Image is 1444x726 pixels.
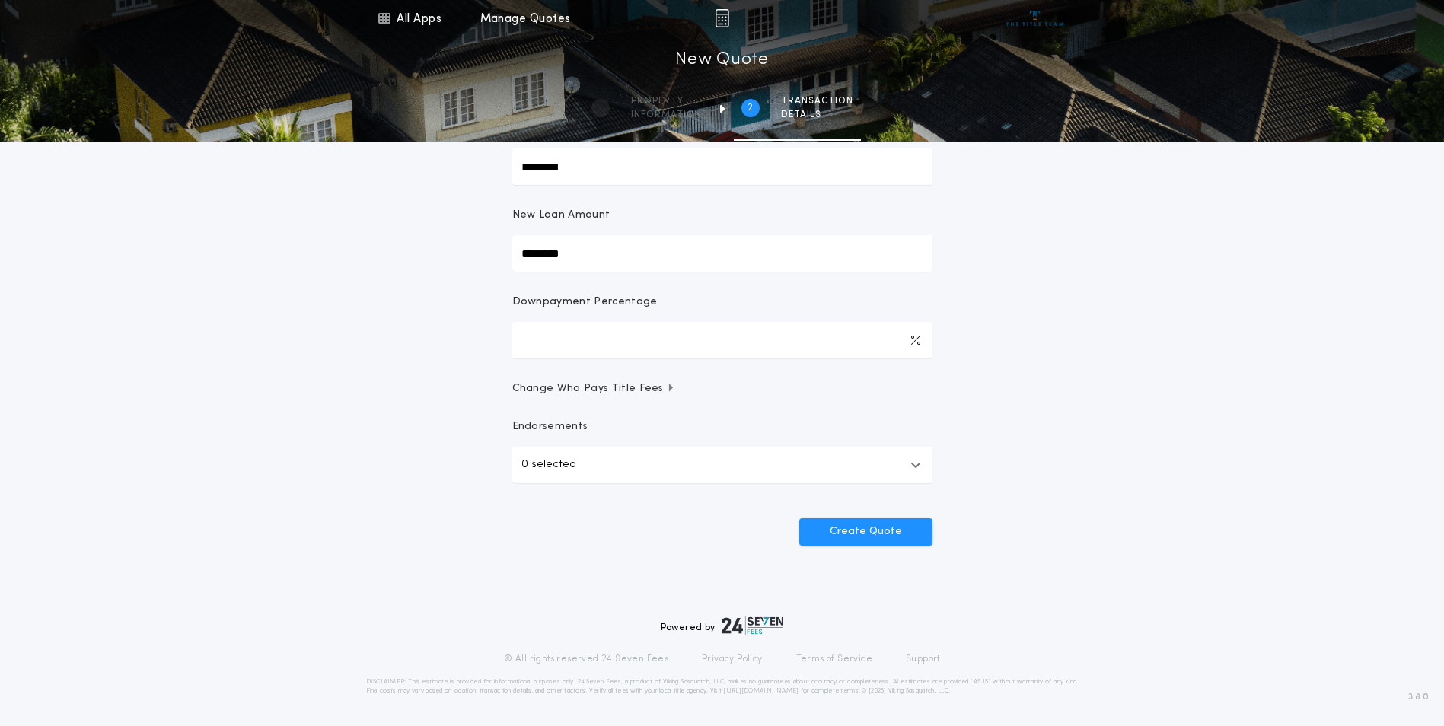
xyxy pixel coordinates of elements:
[796,653,872,665] a: Terms of Service
[906,653,940,665] a: Support
[512,447,932,483] button: 0 selected
[702,653,763,665] a: Privacy Policy
[675,48,768,72] h1: New Quote
[1006,11,1063,26] img: vs-icon
[748,102,753,114] h2: 2
[512,322,932,358] input: Downpayment Percentage
[512,381,676,396] span: Change Who Pays Title Fees
[512,148,932,185] input: Sale Price
[512,419,932,435] p: Endorsements
[722,616,784,635] img: logo
[631,95,702,107] span: Property
[781,95,853,107] span: Transaction
[723,688,799,694] a: [URL][DOMAIN_NAME]
[512,381,932,396] button: Change Who Pays Title Fees
[366,677,1079,696] p: DISCLAIMER: This estimate is provided for informational purposes only. 24|Seven Fees, a product o...
[504,653,668,665] p: © All rights reserved. 24|Seven Fees
[631,109,702,121] span: information
[799,518,932,546] button: Create Quote
[512,235,932,272] input: New Loan Amount
[781,109,853,121] span: details
[521,456,576,474] p: 0 selected
[512,208,610,223] p: New Loan Amount
[661,616,784,635] div: Powered by
[1408,690,1429,704] span: 3.8.0
[512,295,658,310] p: Downpayment Percentage
[715,9,729,27] img: img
